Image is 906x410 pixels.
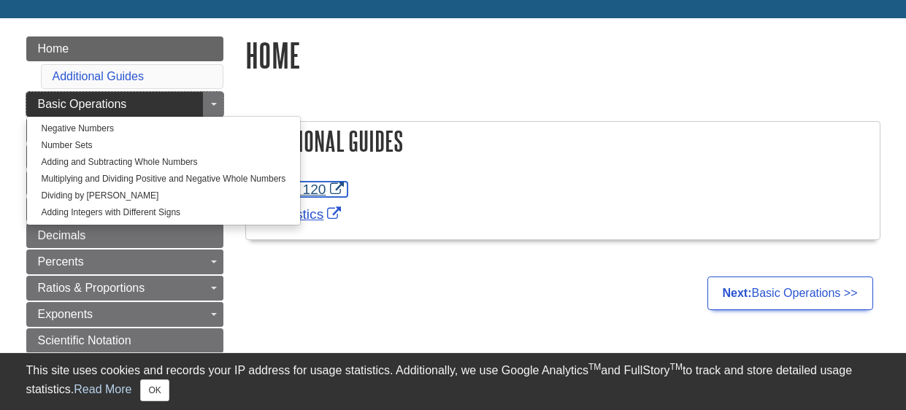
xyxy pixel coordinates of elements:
[26,276,223,301] a: Ratios & Proportions
[27,204,301,221] a: Adding Integers with Different Signs
[38,282,145,294] span: Ratios & Proportions
[707,276,873,310] a: Next:Basic Operations >>
[38,255,84,268] span: Percents
[26,92,223,117] a: Basic Operations
[26,223,223,248] a: Decimals
[74,383,131,395] a: Read More
[38,334,131,347] span: Scientific Notation
[26,36,223,61] a: Home
[27,137,301,154] a: Number Sets
[723,287,752,299] strong: Next:
[38,308,93,320] span: Exponents
[27,154,301,171] a: Adding and Subtracting Whole Numbers
[26,250,223,274] a: Percents
[27,120,301,137] a: Negative Numbers
[38,98,127,110] span: Basic Operations
[140,379,169,401] button: Close
[38,42,69,55] span: Home
[26,362,880,401] div: This site uses cookies and records your IP address for usage statistics. Additionally, we use Goo...
[38,229,86,241] span: Decimals
[27,171,301,187] a: Multiplying and Dividing Positive and Negative Whole Numbers
[53,70,144,82] a: Additional Guides
[268,182,348,197] a: Link opens in new window
[268,206,345,222] a: Link opens in new window
[588,362,601,372] sup: TM
[26,328,223,353] a: Scientific Notation
[670,362,683,372] sup: TM
[245,36,880,74] h1: Home
[27,187,301,204] a: Dividing by [PERSON_NAME]
[246,122,880,160] h2: Additional Guides
[26,302,223,327] a: Exponents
